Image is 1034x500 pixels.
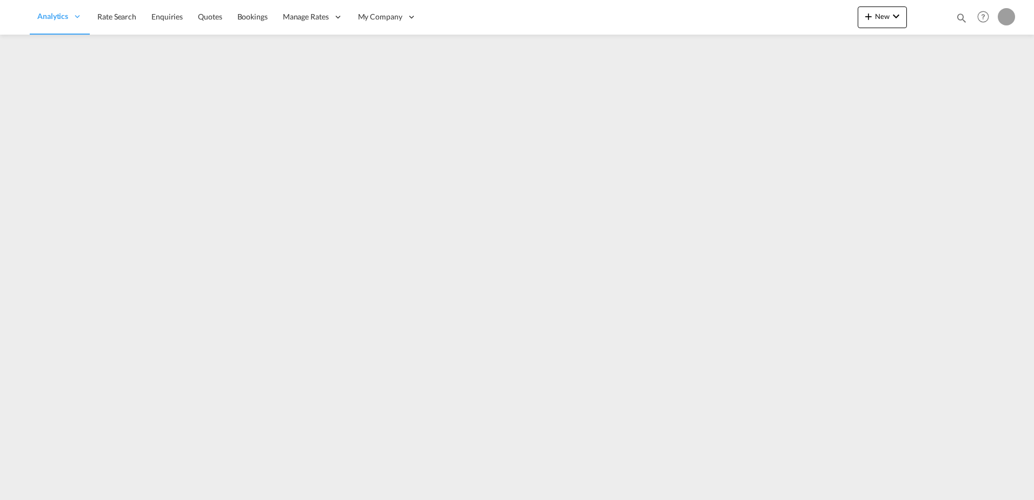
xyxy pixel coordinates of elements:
span: My Company [358,11,402,22]
md-icon: icon-chevron-down [890,10,903,23]
span: Bookings [237,12,268,21]
span: New [862,12,903,21]
span: Manage Rates [283,11,329,22]
span: Rate Search [97,12,136,21]
span: Help [974,8,992,26]
md-icon: icon-plus 400-fg [862,10,875,23]
md-icon: icon-magnify [956,12,967,24]
span: Quotes [198,12,222,21]
span: Enquiries [151,12,183,21]
span: Analytics [37,11,68,22]
div: icon-magnify [956,12,967,28]
div: Help [974,8,998,27]
button: icon-plus 400-fgNewicon-chevron-down [858,6,907,28]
